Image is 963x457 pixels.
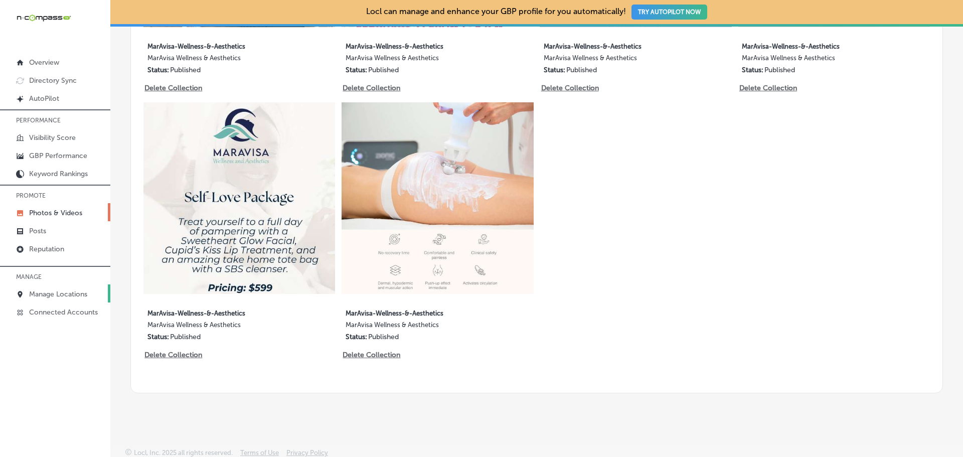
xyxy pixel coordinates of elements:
label: MarAvisa Wellness & Aesthetics [544,54,688,66]
p: Status: [147,333,169,341]
label: MarAvisa Wellness & Aesthetics [346,54,490,66]
label: MarAvisa Wellness & Aesthetics [346,321,490,333]
p: Posts [29,227,46,235]
img: Collection thumbnail [143,102,335,294]
label: MarAvisa Wellness & Aesthetics [742,54,886,66]
label: MarAvisa-Wellness-&-Aesthetics [346,37,490,54]
p: Delete Collection [343,351,399,359]
p: Published [368,66,399,74]
p: Connected Accounts [29,308,98,317]
p: Visibility Score [29,133,76,142]
label: MarAvisa Wellness & Aesthetics [147,321,292,333]
label: MarAvisa-Wellness-&-Aesthetics [346,303,490,321]
img: 660ab0bf-5cc7-4cb8-ba1c-48b5ae0f18e60NCTV_CLogo_TV_Black_-500x88.png [16,13,71,23]
p: Delete Collection [144,351,201,359]
p: Published [368,333,399,341]
p: Directory Sync [29,76,77,85]
p: Photos & Videos [29,209,82,217]
p: GBP Performance [29,151,87,160]
p: Published [170,66,201,74]
label: MarAvisa-Wellness-&-Aesthetics [147,37,292,54]
p: Delete Collection [144,84,201,92]
p: Status: [346,66,367,74]
p: Locl, Inc. 2025 all rights reserved. [134,449,233,456]
p: Manage Locations [29,290,87,298]
p: Delete Collection [541,84,598,92]
p: Published [764,66,795,74]
p: Status: [544,66,565,74]
p: Published [566,66,597,74]
button: TRY AUTOPILOT NOW [631,5,707,20]
p: Status: [742,66,763,74]
p: Status: [346,333,367,341]
p: Delete Collection [739,84,796,92]
label: MarAvisa-Wellness-&-Aesthetics [742,37,886,54]
p: Overview [29,58,59,67]
p: Keyword Rankings [29,170,88,178]
p: AutoPilot [29,94,59,103]
label: MarAvisa-Wellness-&-Aesthetics [544,37,688,54]
p: Published [170,333,201,341]
img: Collection thumbnail [342,102,533,294]
p: Status: [147,66,169,74]
p: Reputation [29,245,64,253]
label: MarAvisa Wellness & Aesthetics [147,54,292,66]
label: MarAvisa-Wellness-&-Aesthetics [147,303,292,321]
p: Delete Collection [343,84,399,92]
